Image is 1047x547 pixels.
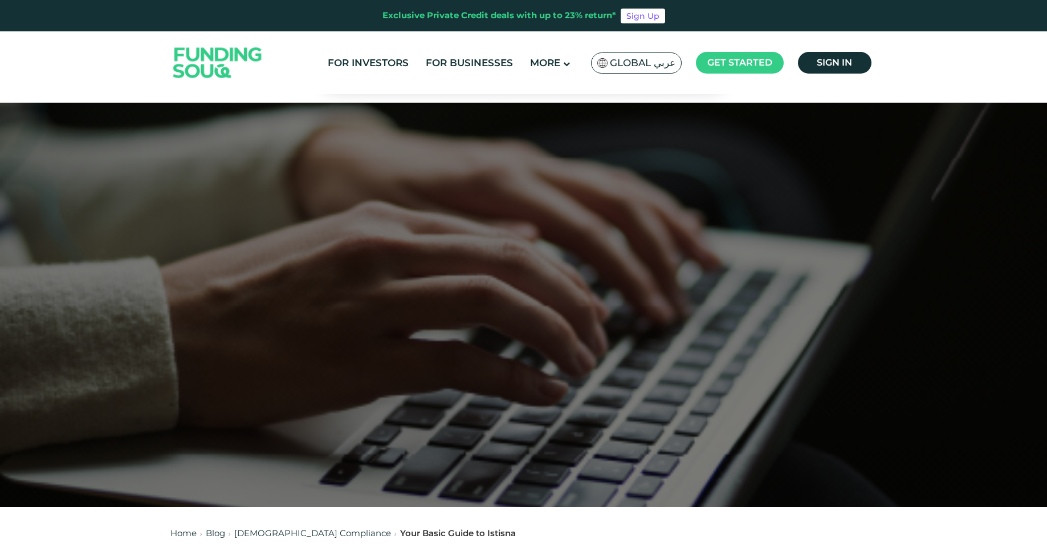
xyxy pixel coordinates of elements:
span: More [530,57,560,68]
span: Get started [707,57,772,68]
a: Sign in [798,52,871,74]
a: Sign Up [621,9,665,23]
img: SA Flag [597,58,608,68]
a: For Businesses [423,54,516,72]
div: Your Basic Guide to Istisna [400,527,516,540]
div: Exclusive Private Credit deals with up to 23% return* [382,9,616,22]
a: [DEMOGRAPHIC_DATA] Compliance [234,528,391,538]
a: Home [170,528,197,538]
a: For Investors [325,54,412,72]
img: Logo [162,34,274,92]
a: Blog [206,528,225,538]
span: Sign in [817,57,852,68]
span: Global عربي [610,56,675,70]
